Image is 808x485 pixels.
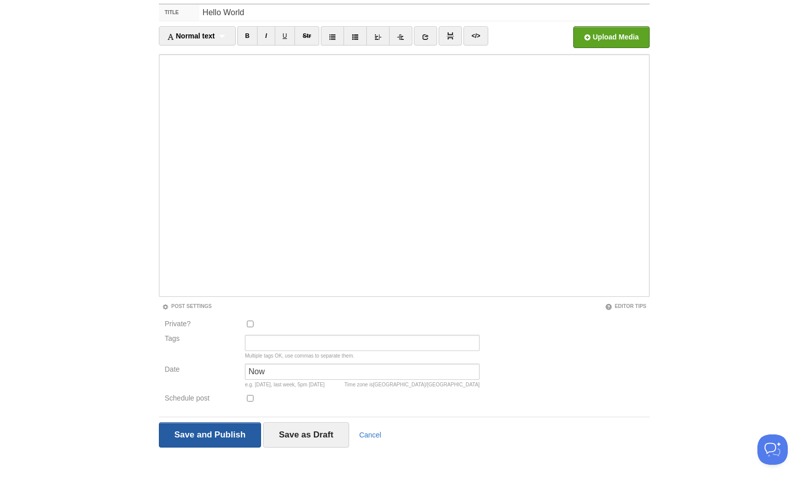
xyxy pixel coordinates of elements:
label: Private? [165,320,239,330]
span: Normal text [167,32,215,40]
input: Save as Draft [263,422,349,448]
iframe: Help Scout Beacon - Open [757,434,788,465]
del: Str [303,32,311,39]
img: pagebreak-icon.png [447,32,454,39]
input: Save and Publish [159,422,262,448]
a: Cancel [359,431,381,439]
div: Multiple tags OK, use commas to separate them. [245,354,480,359]
a: Editor Tips [605,303,647,309]
a: I [257,26,275,46]
a: Str [294,26,319,46]
div: e.g. [DATE], last week, 5pm [DATE] [245,382,480,387]
a: B [237,26,258,46]
div: Time zone is [345,382,480,387]
label: Tags [162,335,242,342]
a: </> [463,26,488,46]
label: Date [165,366,239,375]
label: Title [159,5,200,21]
a: U [275,26,295,46]
label: Schedule post [165,394,239,404]
a: Post Settings [162,303,212,309]
span: [GEOGRAPHIC_DATA]/[GEOGRAPHIC_DATA] [373,382,480,387]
